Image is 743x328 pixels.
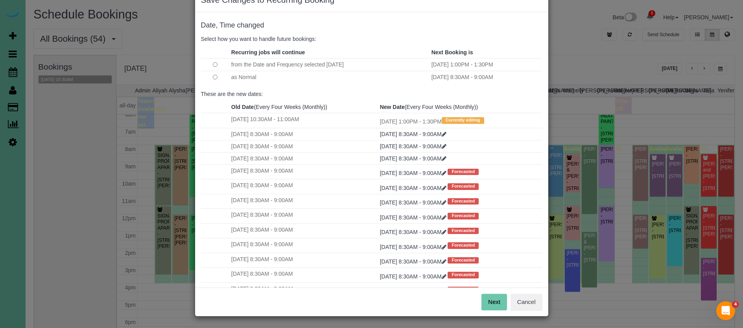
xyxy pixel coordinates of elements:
td: [DATE] 8:30AM - 9:00AM [229,268,378,282]
iframe: Intercom live chat [716,301,735,320]
a: [DATE] 8:30AM - 9:00AM [380,185,448,191]
td: [DATE] 8:30AM - 9:00AM [229,128,378,140]
td: [DATE] 8:30AM - 9:00AM [229,194,378,208]
td: [DATE] 8:30AM - 9:00AM [229,152,378,164]
p: These are the new dates: [201,90,542,98]
span: 4 [732,301,739,308]
a: [DATE] 8:30AM - 9:00AM [380,131,446,137]
span: Forecasted [448,169,479,175]
p: Select how you want to handle future bookings: [201,35,542,43]
a: [DATE] 8:30AM - 9:00AM [380,244,448,250]
strong: Recurring jobs will continue [231,49,305,55]
a: [DATE] 8:30AM - 9:00AM [380,214,448,221]
span: Forecasted [448,183,479,190]
td: [DATE] 1:00PM - 1:30PM [378,113,542,128]
td: [DATE] 10:30AM - 11:00AM [229,113,378,128]
span: Forecasted [448,213,479,219]
span: Forecasted [448,257,479,264]
h4: changed [201,22,542,29]
td: [DATE] 8:30AM - 9:00AM [229,253,378,267]
td: [DATE] 8:30AM - 9:00AM [430,71,542,83]
span: Forecasted [448,198,479,205]
td: [DATE] 8:30AM - 9:00AM [229,223,378,238]
td: [DATE] 8:30AM - 9:00AM [229,209,378,223]
strong: Next Booking is [431,49,473,55]
span: Forecasted [448,242,479,249]
strong: New Date [380,104,405,110]
a: [DATE] 8:30AM - 9:00AM [380,199,448,206]
td: as Normal [229,71,430,83]
span: Date, Time [201,21,235,29]
span: Currently editing [442,117,484,123]
button: Cancel [511,294,542,310]
td: [DATE] 8:30AM - 9:00AM [229,164,378,179]
strong: Old Date [231,104,254,110]
td: [DATE] 8:30AM - 9:00AM [229,179,378,194]
td: from the Date and Frequency selected [DATE] [229,58,430,71]
th: (Every Four Weeks (Monthly)) [378,101,542,113]
a: [DATE] 8:30AM - 9:00AM [380,229,448,235]
td: [DATE] 8:30AM - 9:00AM [229,140,378,152]
td: [DATE] 8:30AM - 9:00AM [229,282,378,297]
a: [DATE] 8:30AM - 9:00AM [380,143,446,149]
span: Forecasted [448,272,479,278]
span: Forecasted [448,228,479,234]
th: (Every Four Weeks (Monthly)) [229,101,378,113]
a: [DATE] 8:30AM - 9:00AM [380,170,448,176]
td: [DATE] 1:00PM - 1:30PM [430,58,542,71]
button: Next [481,294,507,310]
a: [DATE] 8:30AM - 9:00AM [380,155,446,162]
a: [DATE] 8:30AM - 9:00AM [380,258,448,265]
td: [DATE] 8:30AM - 9:00AM [229,238,378,253]
span: Forecasted [448,287,479,293]
a: [DATE] 8:30AM - 9:00AM [380,273,448,280]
